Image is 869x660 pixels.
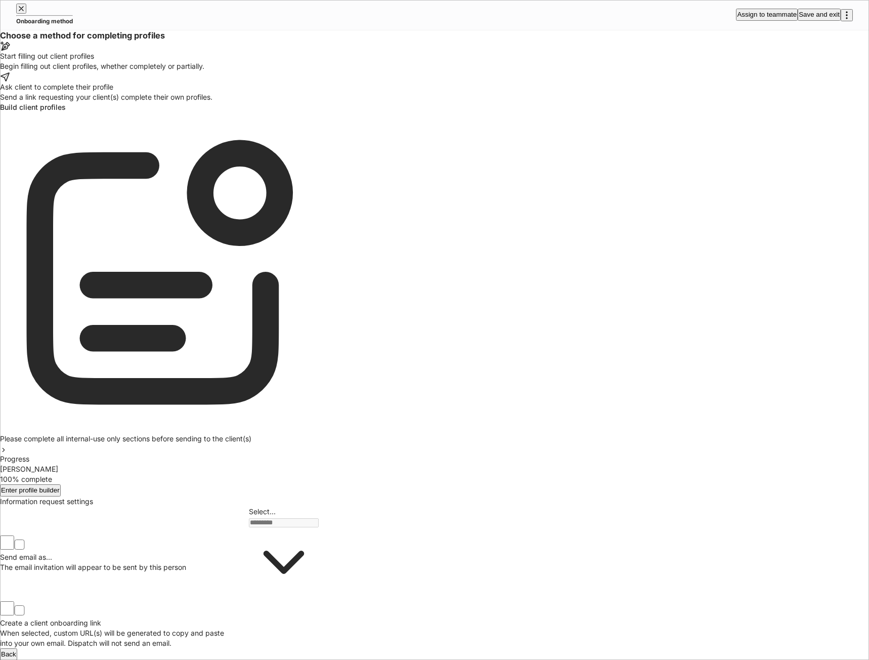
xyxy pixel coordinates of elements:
[737,10,797,20] div: Assign to teammate
[798,9,841,21] button: Save and exit
[249,507,319,517] div: Select...
[1,649,16,659] div: Back
[16,16,73,26] h5: Onboarding method
[799,10,840,20] div: Save and exit
[1,485,60,496] div: Enter profile builder
[736,9,798,21] button: Assign to teammate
